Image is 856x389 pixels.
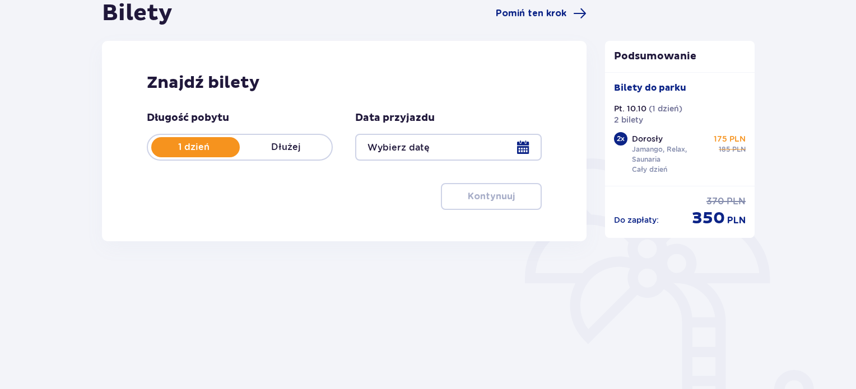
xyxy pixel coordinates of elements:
[614,214,659,226] p: Do zapłaty :
[692,208,725,229] span: 350
[147,111,229,125] p: Długość pobytu
[468,190,515,203] p: Kontynuuj
[732,144,746,154] span: PLN
[714,133,746,144] p: 175 PLN
[632,133,663,144] p: Dorosły
[614,103,646,114] p: Pt. 10.10
[148,141,240,153] p: 1 dzień
[706,195,724,208] span: 370
[632,165,667,175] p: Cały dzień
[441,183,542,210] button: Kontynuuj
[147,72,542,93] h2: Znajdź bilety
[649,103,682,114] p: ( 1 dzień )
[632,144,709,165] p: Jamango, Relax, Saunaria
[614,114,643,125] p: 2 bilety
[355,111,435,125] p: Data przyjazdu
[727,195,746,208] span: PLN
[240,141,332,153] p: Dłużej
[496,7,587,20] a: Pomiń ten krok
[614,82,686,94] p: Bilety do parku
[719,144,730,154] span: 185
[496,7,566,20] span: Pomiń ten krok
[605,50,755,63] p: Podsumowanie
[614,132,627,146] div: 2 x
[727,214,746,227] span: PLN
